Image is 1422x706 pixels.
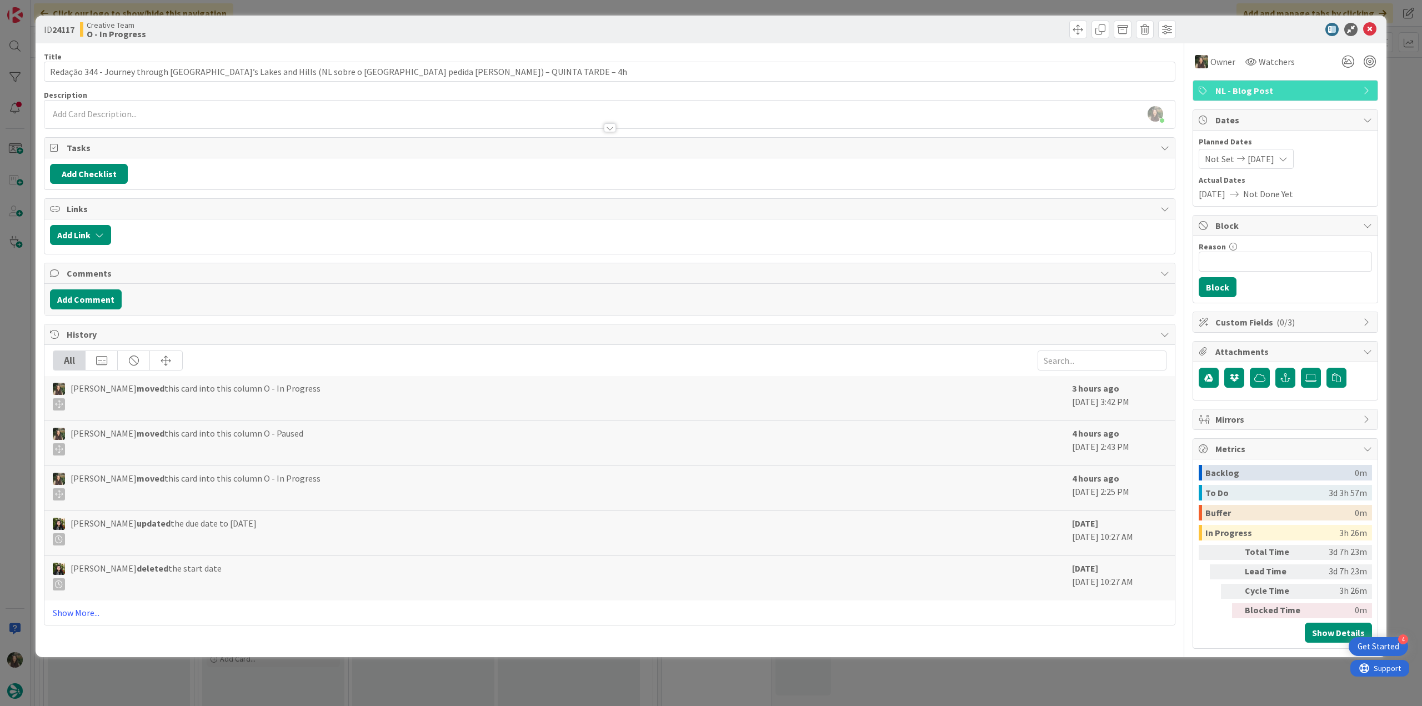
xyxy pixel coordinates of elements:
span: Tasks [67,141,1155,154]
div: 0m [1310,603,1367,618]
b: 4 hours ago [1072,428,1119,439]
div: Total Time [1245,545,1306,560]
img: IG [53,383,65,395]
b: deleted [137,563,168,574]
b: moved [137,473,164,484]
span: Not Done Yet [1243,187,1293,201]
span: Owner [1210,55,1235,68]
div: 0m [1355,505,1367,520]
button: Show Details [1305,623,1372,643]
div: 4 [1398,634,1408,644]
button: Add Checklist [50,164,128,184]
span: Creative Team [87,21,146,29]
button: Add Link [50,225,111,245]
b: O - In Progress [87,29,146,38]
button: Add Comment [50,289,122,309]
div: 3d 3h 57m [1329,485,1367,500]
span: History [67,328,1155,341]
label: Title [44,52,62,62]
input: Search... [1038,351,1166,370]
span: [DATE] [1199,187,1225,201]
label: Reason [1199,242,1226,252]
span: Links [67,202,1155,216]
b: moved [137,428,164,439]
div: 0m [1355,465,1367,480]
div: Backlog [1205,465,1355,480]
b: 3 hours ago [1072,383,1119,394]
div: Open Get Started checklist, remaining modules: 4 [1349,637,1408,656]
span: Description [44,90,87,100]
span: ID [44,23,74,36]
b: moved [137,383,164,394]
div: 3d 7h 23m [1310,545,1367,560]
img: 0riiWcpNYxeD57xbJhM7U3fMlmnERAK7.webp [1148,106,1163,122]
span: [DATE] [1248,152,1274,166]
span: Block [1215,219,1358,232]
span: Attachments [1215,345,1358,358]
img: BC [53,518,65,530]
span: ( 0/3 ) [1276,317,1295,328]
div: Lead Time [1245,564,1306,579]
div: [DATE] 3:42 PM [1072,382,1166,415]
b: [DATE] [1072,563,1098,574]
div: 3h 26m [1339,525,1367,540]
b: 24117 [52,24,74,35]
div: Buffer [1205,505,1355,520]
a: Show More... [53,606,1166,619]
span: [PERSON_NAME] this card into this column O - Paused [71,427,303,455]
span: Metrics [1215,442,1358,455]
div: [DATE] 10:27 AM [1072,517,1166,550]
div: All [53,351,86,370]
span: Watchers [1259,55,1295,68]
b: [DATE] [1072,518,1098,529]
img: BC [53,563,65,575]
div: 3d 7h 23m [1310,564,1367,579]
button: Block [1199,277,1236,297]
div: Blocked Time [1245,603,1306,618]
b: updated [137,518,171,529]
img: IG [53,473,65,485]
span: [PERSON_NAME] the start date [71,562,222,590]
div: Get Started [1358,641,1399,652]
input: type card name here... [44,62,1175,82]
div: To Do [1205,485,1329,500]
span: Not Set [1205,152,1234,166]
span: Mirrors [1215,413,1358,426]
span: Planned Dates [1199,136,1372,148]
span: Custom Fields [1215,316,1358,329]
span: Comments [67,267,1155,280]
span: NL - Blog Post [1215,84,1358,97]
span: [PERSON_NAME] this card into this column O - In Progress [71,472,321,500]
div: [DATE] 10:27 AM [1072,562,1166,595]
span: [PERSON_NAME] the due date to [DATE] [71,517,257,545]
div: [DATE] 2:43 PM [1072,427,1166,460]
img: IG [53,428,65,440]
img: IG [1195,55,1208,68]
span: Actual Dates [1199,174,1372,186]
b: 4 hours ago [1072,473,1119,484]
div: Cycle Time [1245,584,1306,599]
span: Support [23,2,51,15]
div: [DATE] 2:25 PM [1072,472,1166,505]
span: [PERSON_NAME] this card into this column O - In Progress [71,382,321,410]
div: 3h 26m [1310,584,1367,599]
span: Dates [1215,113,1358,127]
div: In Progress [1205,525,1339,540]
